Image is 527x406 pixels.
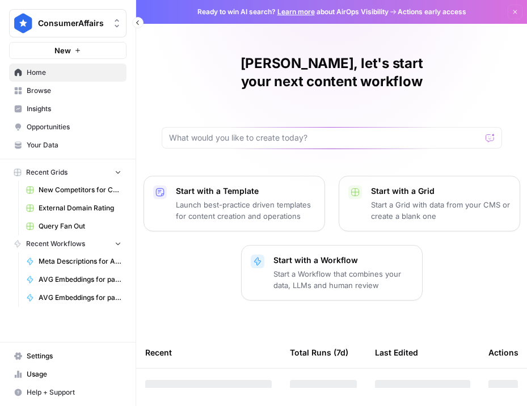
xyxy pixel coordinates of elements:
h1: [PERSON_NAME], let's start your next content workflow [162,54,502,91]
button: Start with a GridStart a Grid with data from your CMS or create a blank one [339,176,520,231]
span: Insights [27,104,121,114]
button: Workspace: ConsumerAffairs [9,9,127,37]
a: External Domain Rating [21,199,127,217]
a: Usage [9,365,127,383]
button: New [9,42,127,59]
p: Start with a Workflow [273,255,413,266]
p: Start a Grid with data from your CMS or create a blank one [371,199,511,222]
span: AVG Embeddings for page and Target Keyword [39,293,121,303]
a: Query Fan Out [21,217,127,235]
span: Meta Descriptions for Answer Based Pages [39,256,121,267]
span: External Domain Rating [39,203,121,213]
span: Help + Support [27,387,121,397]
a: New Competitors for Category Gap [21,181,127,199]
input: What would you like to create today? [169,132,481,143]
span: Actions early access [398,7,466,17]
span: Browse [27,86,121,96]
a: Home [9,64,127,82]
span: New [54,45,71,56]
span: Recent Workflows [26,239,85,249]
span: Settings [27,351,121,361]
p: Start with a Template [176,185,315,197]
div: Total Runs (7d) [290,337,348,368]
img: ConsumerAffairs Logo [13,13,33,33]
button: Recent Workflows [9,235,127,252]
p: Launch best-practice driven templates for content creation and operations [176,199,315,222]
div: Actions [488,337,518,368]
span: Usage [27,369,121,379]
span: New Competitors for Category Gap [39,185,121,195]
a: Your Data [9,136,127,154]
a: Browse [9,82,127,100]
span: Opportunities [27,122,121,132]
button: Recent Grids [9,164,127,181]
p: Start a Workflow that combines your data, LLMs and human review [273,268,413,291]
button: Help + Support [9,383,127,401]
a: Meta Descriptions for Answer Based Pages [21,252,127,270]
button: Start with a TemplateLaunch best-practice driven templates for content creation and operations [144,176,325,231]
a: Learn more [277,7,315,16]
a: AVG Embeddings for page and Target Keyword - Using Pasted page content [21,270,127,289]
span: Recent Grids [26,167,68,177]
button: Start with a WorkflowStart a Workflow that combines your data, LLMs and human review [241,245,423,301]
span: AVG Embeddings for page and Target Keyword - Using Pasted page content [39,274,121,285]
div: Last Edited [375,337,418,368]
div: Recent [145,337,272,368]
a: AVG Embeddings for page and Target Keyword [21,289,127,307]
span: ConsumerAffairs [38,18,107,29]
span: Ready to win AI search? about AirOps Visibility [197,7,389,17]
a: Insights [9,100,127,118]
span: Query Fan Out [39,221,121,231]
p: Start with a Grid [371,185,511,197]
a: Opportunities [9,118,127,136]
span: Your Data [27,140,121,150]
span: Home [27,67,121,78]
a: Settings [9,347,127,365]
